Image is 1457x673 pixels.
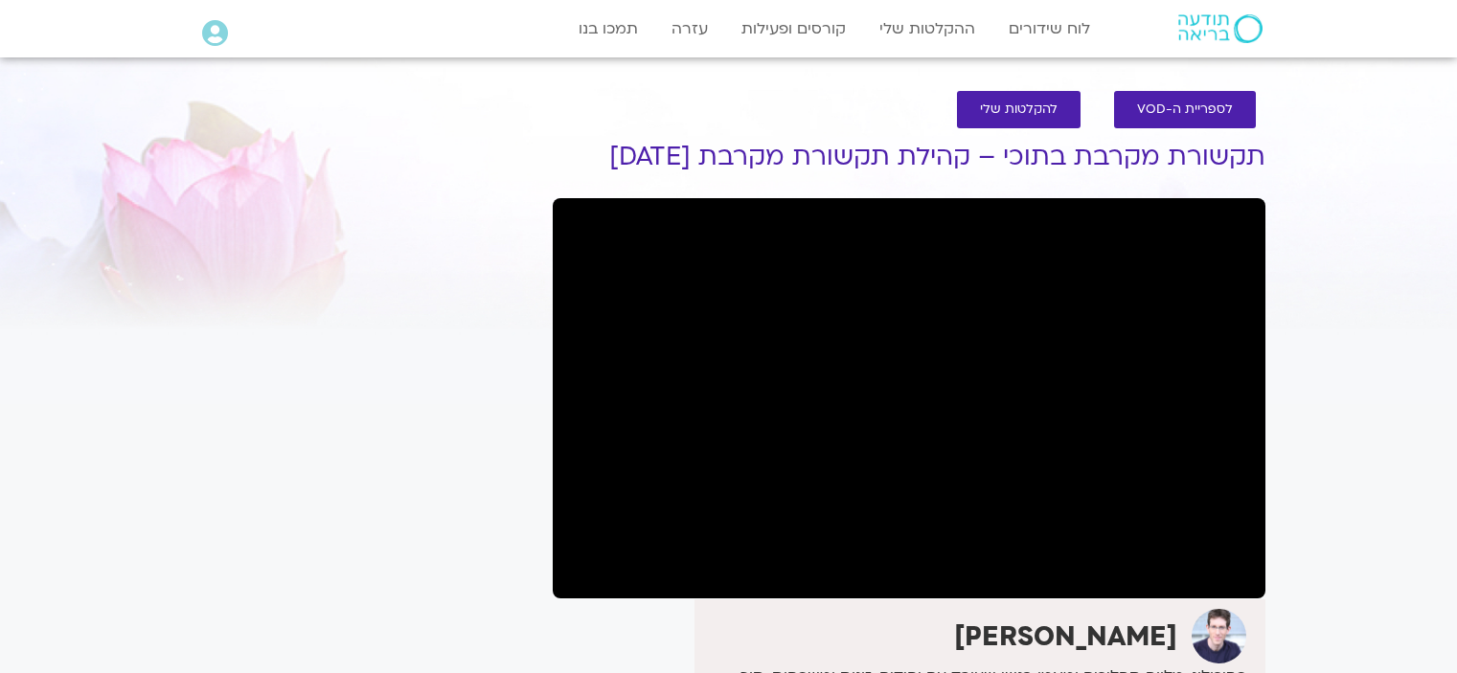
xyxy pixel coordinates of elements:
a: ההקלטות שלי [870,11,985,47]
a: תמכו בנו [569,11,648,47]
h1: תקשורת מקרבת בתוכי – קהילת תקשורת מקרבת [DATE] [553,143,1265,171]
strong: [PERSON_NAME] [954,618,1177,655]
img: ערן טייכר [1192,609,1246,663]
a: לוח שידורים [999,11,1100,47]
a: לספריית ה-VOD [1114,91,1256,128]
a: עזרה [662,11,717,47]
span: לספריית ה-VOD [1137,102,1233,117]
span: להקלטות שלי [980,102,1058,117]
img: תודעה בריאה [1178,14,1263,43]
a: קורסים ופעילות [732,11,855,47]
a: להקלטות שלי [957,91,1081,128]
